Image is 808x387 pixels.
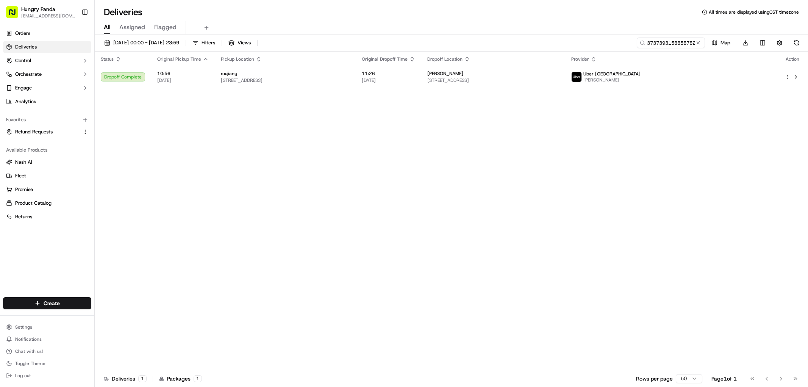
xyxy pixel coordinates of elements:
[709,9,799,15] span: All times are displayed using CST timezone
[21,13,75,19] button: [EMAIL_ADDRESS][DOMAIN_NAME]
[221,77,350,83] span: [STREET_ADDRESS]
[571,56,589,62] span: Provider
[3,126,91,138] button: Refund Requests
[15,57,31,64] span: Control
[15,324,32,330] span: Settings
[15,128,53,135] span: Refund Requests
[3,370,91,381] button: Log out
[583,77,641,83] span: [PERSON_NAME]
[15,336,42,342] span: Notifications
[427,71,463,77] span: [PERSON_NAME]
[101,56,114,62] span: Status
[157,71,209,77] span: 10:56
[6,172,88,179] a: Fleet
[3,27,91,39] a: Orders
[3,68,91,80] button: Orchestrate
[427,56,463,62] span: Dropoff Location
[15,71,42,78] span: Orchestrate
[113,39,179,46] span: [DATE] 00:00 - [DATE] 23:59
[225,38,254,48] button: Views
[3,55,91,67] button: Control
[583,71,641,77] span: Uber [GEOGRAPHIC_DATA]
[362,56,408,62] span: Original Dropoff Time
[3,41,91,53] a: Deliveries
[3,297,91,309] button: Create
[221,71,237,77] span: roujiang
[15,348,43,354] span: Chat with us!
[15,186,33,193] span: Promise
[104,23,110,32] span: All
[202,39,215,46] span: Filters
[362,77,415,83] span: [DATE]
[708,38,734,48] button: Map
[3,170,91,182] button: Fleet
[15,373,31,379] span: Log out
[194,375,202,382] div: 1
[3,114,91,126] div: Favorites
[6,159,88,166] a: Nash AI
[3,3,78,21] button: Hungry Panda[EMAIL_ADDRESS][DOMAIN_NAME]
[3,322,91,332] button: Settings
[3,82,91,94] button: Engage
[15,360,45,367] span: Toggle Theme
[3,211,91,223] button: Returns
[157,56,201,62] span: Original Pickup Time
[3,358,91,369] button: Toggle Theme
[189,38,219,48] button: Filters
[104,6,142,18] h1: Deliveries
[427,77,559,83] span: [STREET_ADDRESS]
[711,375,737,382] div: Page 1 of 1
[15,98,36,105] span: Analytics
[154,23,177,32] span: Flagged
[3,334,91,345] button: Notifications
[3,144,91,156] div: Available Products
[44,299,60,307] span: Create
[159,375,202,382] div: Packages
[6,128,79,135] a: Refund Requests
[637,38,705,48] input: Type to search
[15,159,32,166] span: Nash AI
[15,213,32,220] span: Returns
[15,172,26,179] span: Fleet
[15,44,37,50] span: Deliveries
[6,200,88,207] a: Product Catalog
[15,30,30,37] span: Orders
[138,375,147,382] div: 1
[104,375,147,382] div: Deliveries
[6,213,88,220] a: Returns
[3,96,91,108] a: Analytics
[3,197,91,209] button: Product Catalog
[101,38,183,48] button: [DATE] 00:00 - [DATE] 23:59
[3,183,91,196] button: Promise
[636,375,673,382] p: Rows per page
[157,77,209,83] span: [DATE]
[572,72,581,82] img: uber-new-logo.jpeg
[21,5,55,13] button: Hungry Panda
[3,346,91,357] button: Chat with us!
[15,200,52,207] span: Product Catalog
[720,39,730,46] span: Map
[362,71,415,77] span: 11:26
[3,156,91,168] button: Nash AI
[785,56,800,62] div: Action
[238,39,251,46] span: Views
[15,85,32,91] span: Engage
[6,186,88,193] a: Promise
[791,38,802,48] button: Refresh
[119,23,145,32] span: Assigned
[221,56,254,62] span: Pickup Location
